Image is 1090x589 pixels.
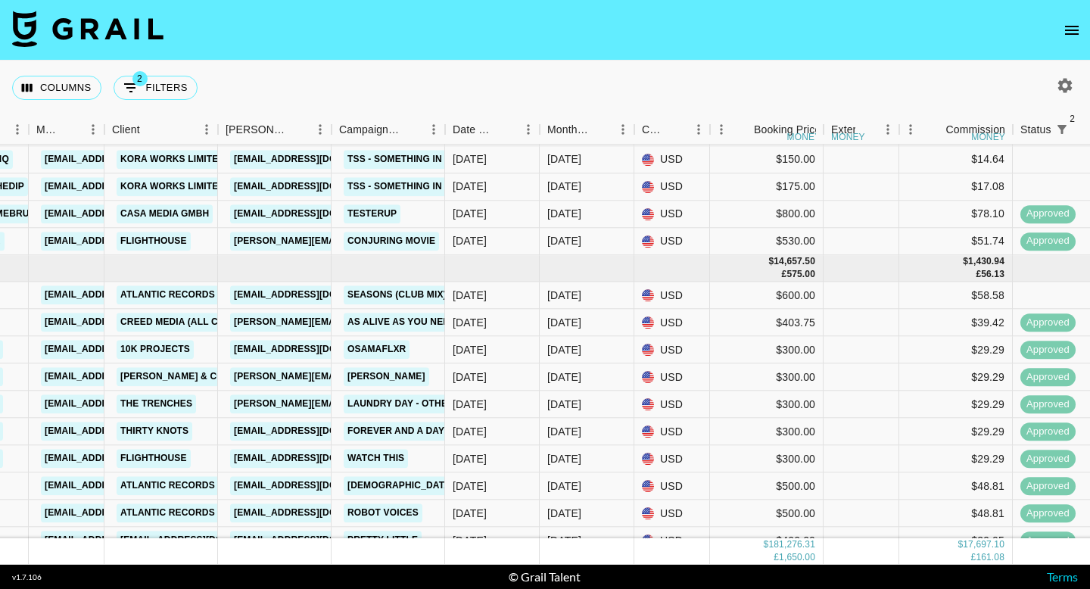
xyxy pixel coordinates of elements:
[230,286,400,305] a: [EMAIL_ADDRESS][DOMAIN_NAME]
[12,11,163,47] img: Grail Talent
[786,268,815,281] div: 575.00
[117,395,196,414] a: The Trenches
[41,368,210,387] a: [EMAIL_ADDRESS][DOMAIN_NAME]
[779,551,815,564] div: 1,650.00
[453,424,487,439] div: 10/6/2025
[1051,119,1073,140] button: Show filters
[1020,425,1076,439] span: approved
[453,478,487,494] div: 10/3/2025
[976,551,1004,564] div: 161.08
[634,146,710,173] div: USD
[230,477,400,496] a: [EMAIL_ADDRESS][DOMAIN_NAME]
[82,118,104,141] button: Menu
[634,446,710,473] div: USD
[733,119,754,140] button: Sort
[453,179,487,195] div: 9/5/2025
[634,201,710,228] div: USD
[41,232,210,251] a: [EMAIL_ADDRESS][DOMAIN_NAME]
[117,504,234,523] a: Atlantic Records US
[344,531,422,550] a: pretty little
[710,118,733,141] button: Menu
[971,132,1005,142] div: money
[344,313,507,332] a: as alive as you need me to be
[877,118,899,141] button: Menu
[230,422,400,441] a: [EMAIL_ADDRESS][DOMAIN_NAME]
[117,531,286,550] a: [EMAIL_ADDRESS][DOMAIN_NAME]
[710,201,824,228] div: $800.00
[230,368,555,387] a: [PERSON_NAME][EMAIL_ADDRESS][PERSON_NAME][DOMAIN_NAME]
[104,115,218,145] div: Client
[634,528,710,555] div: USD
[547,207,581,222] div: Sep '25
[945,115,1005,145] div: Commission
[496,119,517,140] button: Sort
[12,76,101,100] button: Select columns
[509,569,581,584] div: © Grail Talent
[117,177,229,196] a: KORA WORKS LIMITED
[453,533,487,548] div: 10/9/2025
[41,286,210,305] a: [EMAIL_ADDRESS][DOMAIN_NAME]
[1020,370,1076,385] span: approved
[230,341,400,360] a: [EMAIL_ADDRESS][DOMAIN_NAME]
[453,234,487,249] div: 9/5/2025
[710,391,824,419] div: $300.00
[344,150,490,169] a: TSS - Something In The Way
[344,450,408,469] a: watch this
[547,288,581,303] div: Oct '25
[899,228,1013,255] div: $51.74
[1020,316,1076,330] span: approved
[958,538,963,551] div: $
[41,504,210,523] a: [EMAIL_ADDRESS][DOMAIN_NAME]
[1020,506,1076,521] span: approved
[288,119,309,140] button: Sort
[344,368,429,387] a: [PERSON_NAME]
[140,119,161,140] button: Sort
[517,118,540,141] button: Menu
[117,422,192,441] a: Thirty Knots
[344,341,410,360] a: osamaflxr
[41,422,210,441] a: [EMAIL_ADDRESS][DOMAIN_NAME]
[41,395,210,414] a: [EMAIL_ADDRESS][DOMAIN_NAME]
[899,446,1013,473] div: $29.29
[634,391,710,419] div: USD
[612,118,634,141] button: Menu
[774,255,815,268] div: 14,657.50
[12,572,42,582] div: v 1.7.106
[710,146,824,173] div: $150.00
[547,478,581,494] div: Oct '25
[855,119,877,140] button: Sort
[445,115,540,145] div: Date Created
[899,173,1013,201] div: $17.08
[981,268,1004,281] div: 56.13
[344,422,448,441] a: forever and a day
[117,313,274,332] a: Creed Media (All Campaigns)
[230,395,477,414] a: [PERSON_NAME][EMAIL_ADDRESS][DOMAIN_NAME]
[117,368,248,387] a: [PERSON_NAME] & Co LLC
[230,450,400,469] a: [EMAIL_ADDRESS][DOMAIN_NAME]
[782,268,787,281] div: £
[344,204,400,223] a: testerup
[117,286,234,305] a: Atlantic Records US
[230,232,477,251] a: [PERSON_NAME][EMAIL_ADDRESS][DOMAIN_NAME]
[453,397,487,412] div: 10/3/2025
[422,118,445,141] button: Menu
[112,115,140,145] div: Client
[61,119,82,140] button: Sort
[634,282,710,310] div: USD
[634,419,710,446] div: USD
[344,286,450,305] a: seasons (club mix)
[774,551,779,564] div: £
[547,315,581,330] div: Oct '25
[1020,452,1076,466] span: approved
[1020,207,1076,222] span: approved
[634,310,710,337] div: USD
[710,500,824,528] div: $500.00
[547,179,581,195] div: Sep '25
[899,146,1013,173] div: $14.64
[1020,235,1076,249] span: approved
[634,473,710,500] div: USD
[6,118,29,141] button: Menu
[547,451,581,466] div: Oct '25
[344,504,422,523] a: robot voices
[547,342,581,357] div: Oct '25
